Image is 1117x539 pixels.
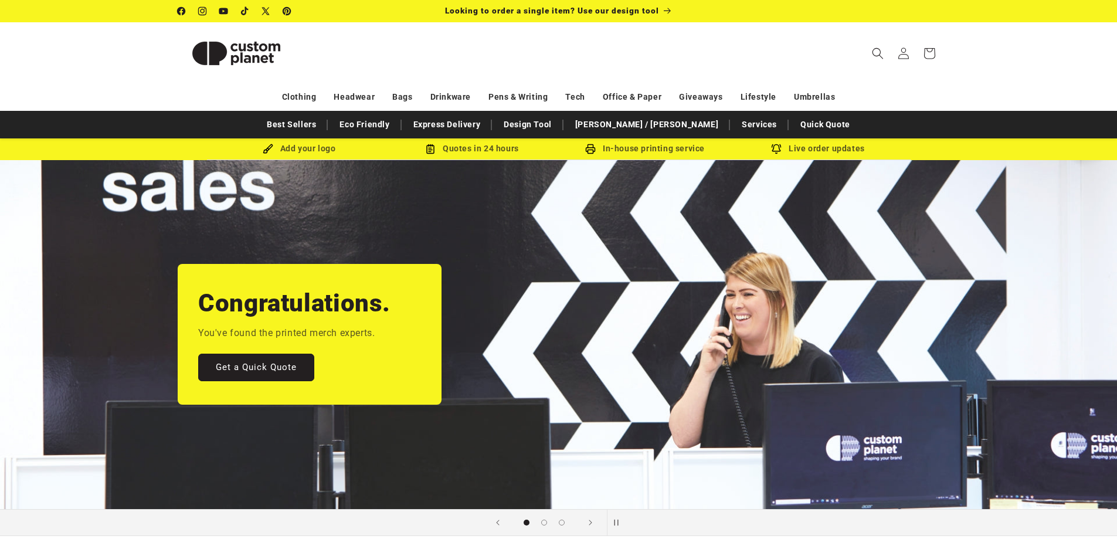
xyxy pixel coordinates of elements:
a: [PERSON_NAME] / [PERSON_NAME] [569,114,724,135]
a: Custom Planet [173,22,299,84]
button: Previous slide [485,510,511,535]
a: Headwear [334,87,375,107]
img: Order updates [771,144,782,154]
a: Get a Quick Quote [198,354,314,381]
a: Eco Friendly [334,114,395,135]
div: Quotes in 24 hours [386,141,559,156]
div: In-house printing service [559,141,732,156]
div: Add your logo [213,141,386,156]
a: Best Sellers [261,114,322,135]
img: In-house printing [585,144,596,154]
img: Brush Icon [263,144,273,154]
a: Umbrellas [794,87,835,107]
a: Pens & Writing [488,87,548,107]
h2: Congratulations. [198,287,391,319]
a: Quick Quote [795,114,856,135]
img: Custom Planet [178,27,295,80]
a: Drinkware [430,87,471,107]
a: Design Tool [498,114,558,135]
button: Next slide [578,510,603,535]
a: Clothing [282,87,317,107]
img: Order Updates Icon [425,144,436,154]
a: Bags [392,87,412,107]
a: Services [736,114,783,135]
button: Load slide 2 of 3 [535,514,553,531]
a: Giveaways [679,87,722,107]
span: Looking to order a single item? Use our design tool [445,6,659,15]
button: Load slide 3 of 3 [553,514,571,531]
button: Load slide 1 of 3 [518,514,535,531]
p: You've found the printed merch experts. [198,325,375,342]
div: Live order updates [732,141,905,156]
a: Express Delivery [408,114,487,135]
a: Tech [565,87,585,107]
button: Pause slideshow [607,510,633,535]
a: Lifestyle [741,87,776,107]
summary: Search [865,40,891,66]
a: Office & Paper [603,87,661,107]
